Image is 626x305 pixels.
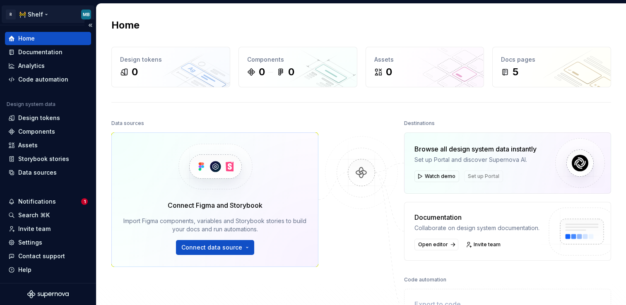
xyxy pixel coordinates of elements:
div: Components [247,55,349,64]
button: Contact support [5,250,91,263]
a: Invite team [5,222,91,235]
div: Help [18,266,31,274]
div: Contact support [18,252,65,260]
button: Notifications1 [5,195,91,208]
div: 0 [132,65,138,79]
button: Search ⌘K [5,209,91,222]
div: Notifications [18,197,56,206]
a: Design tokens [5,111,91,125]
a: Open editor [414,239,458,250]
div: 🚧 Shelf [19,10,43,19]
div: R [6,10,16,19]
a: Documentation [5,46,91,59]
div: Home [18,34,35,43]
a: Home [5,32,91,45]
div: Set up Portal and discover Supernova AI. [414,156,537,164]
div: 0 [288,65,294,79]
button: Collapse sidebar [84,19,96,31]
div: 5 [513,65,518,79]
div: Components [18,127,55,136]
div: Invite team [18,225,51,233]
div: Assets [374,55,476,64]
a: Docs pages5 [492,47,611,87]
div: Design system data [7,101,55,108]
div: 0 [386,65,392,79]
button: R🚧 ShelfMB [2,5,94,23]
a: Storybook stories [5,152,91,166]
div: Search ⌘K [18,211,50,219]
a: Components00 [238,47,357,87]
div: Design tokens [120,55,222,64]
span: 1 [81,198,88,205]
div: Docs pages [501,55,602,64]
div: Data sources [111,118,144,129]
a: Components [5,125,91,138]
div: Data sources [18,168,57,177]
svg: Supernova Logo [27,290,69,298]
div: Import Figma components, variables and Storybook stories to build your docs and run automations. [123,217,306,233]
div: Code automation [404,274,446,286]
div: Design tokens [18,114,60,122]
a: Analytics [5,59,91,72]
div: Connect Figma and Storybook [168,200,262,210]
a: Data sources [5,166,91,179]
div: Code automation [18,75,68,84]
span: Watch demo [425,173,455,180]
div: Collaborate on design system documentation. [414,224,539,232]
a: Code automation [5,73,91,86]
h2: Home [111,19,140,32]
a: Invite team [463,239,504,250]
a: Assets0 [366,47,484,87]
a: Design tokens0 [111,47,230,87]
a: Assets [5,139,91,152]
div: Documentation [414,212,539,222]
div: 0 [259,65,265,79]
button: Help [5,263,91,276]
button: Watch demo [414,171,459,182]
div: MB [83,11,90,18]
div: Analytics [18,62,45,70]
span: Invite team [474,241,501,248]
div: Browse all design system data instantly [414,144,537,154]
span: Open editor [418,241,448,248]
div: Documentation [18,48,63,56]
div: Settings [18,238,42,247]
span: Connect data source [181,243,242,252]
a: Settings [5,236,91,249]
div: Storybook stories [18,155,69,163]
div: Destinations [404,118,435,129]
button: Connect data source [176,240,254,255]
div: Assets [18,141,38,149]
